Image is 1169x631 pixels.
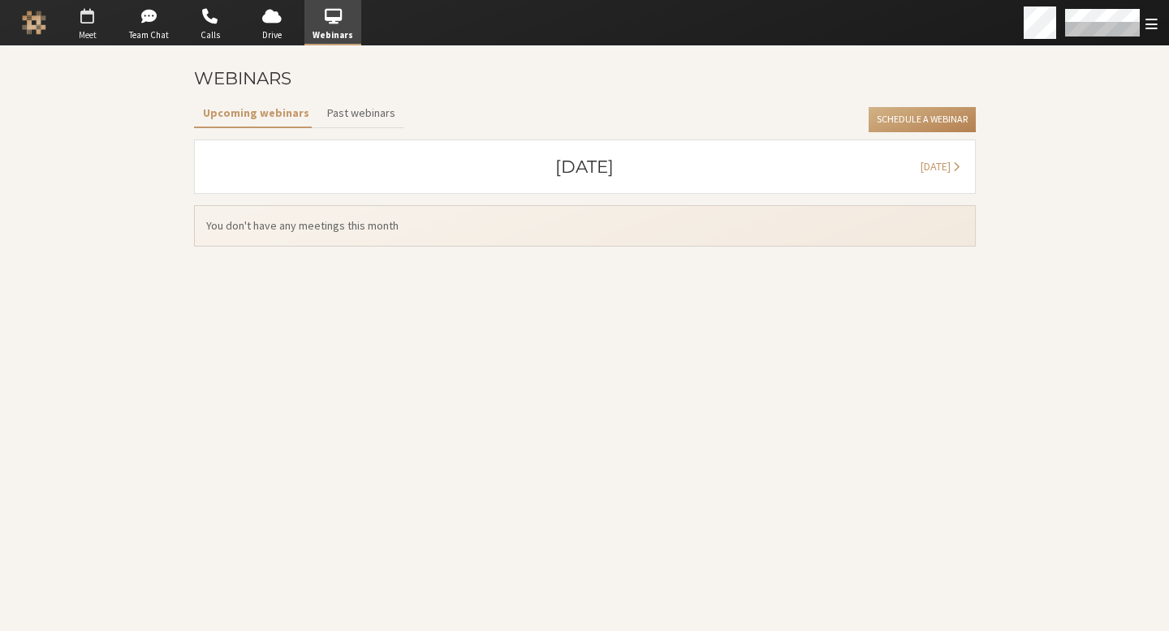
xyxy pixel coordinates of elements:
iframe: Chat [1128,589,1157,620]
span: You don't have any meetings this month [206,217,964,234]
h3: [DATE] [555,157,614,176]
span: Team Chat [120,28,177,42]
button: [DATE] [912,152,969,182]
span: Webinars [304,28,361,42]
h3: Webinars [194,69,291,88]
span: [DATE] [921,159,951,174]
img: Iotum [22,11,46,35]
span: Meet [59,28,116,42]
button: Schedule a Webinar [869,107,975,133]
button: Upcoming webinars [194,99,318,127]
span: Calls [182,28,239,42]
span: Drive [244,28,300,42]
button: Past webinars [318,99,404,127]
